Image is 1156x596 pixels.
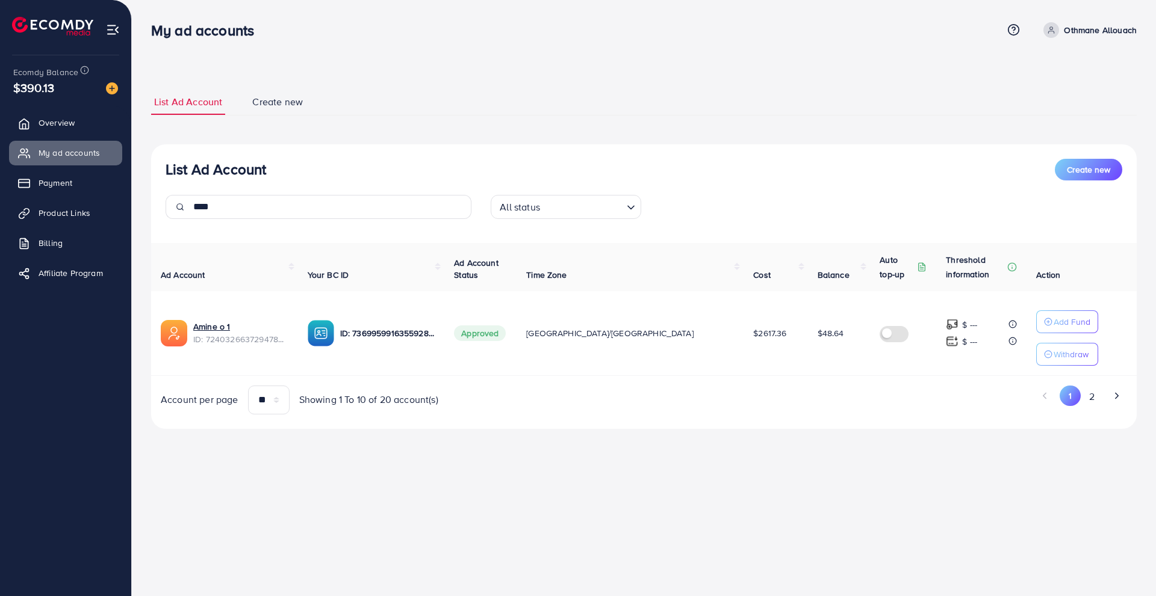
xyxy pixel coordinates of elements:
a: Affiliate Program [9,261,122,285]
h3: My ad accounts [151,22,264,39]
ul: Pagination [654,386,1128,408]
button: Go to page 2 [1081,386,1102,408]
button: Go to page 1 [1060,386,1081,406]
span: Affiliate Program [39,267,103,279]
a: My ad accounts [9,141,122,165]
p: Auto top-up [880,253,915,281]
span: Create new [252,95,303,109]
a: Overview [9,111,122,135]
p: $ --- [962,318,977,332]
span: [GEOGRAPHIC_DATA]/[GEOGRAPHIC_DATA] [526,327,694,339]
div: <span class='underline'>Amine o 1</span></br>7240326637294780417 [193,321,288,345]
span: My ad accounts [39,147,100,159]
a: Payment [9,171,122,195]
a: Othmane Allouach [1039,22,1137,38]
input: Search for option [544,196,622,216]
a: Product Links [9,201,122,225]
img: top-up amount [946,335,959,348]
p: Add Fund [1054,315,1090,329]
span: Ad Account [161,269,205,281]
div: Search for option [491,195,641,219]
p: Othmane Allouach [1064,23,1137,37]
span: All status [497,198,542,216]
img: ic-ba-acc.ded83a64.svg [308,320,334,346]
button: Go to next page [1106,386,1127,406]
span: $48.64 [818,327,844,339]
iframe: Chat [1105,542,1147,587]
span: Action [1036,269,1060,281]
span: Approved [454,325,506,341]
img: image [106,82,118,94]
a: Billing [9,231,122,255]
span: Ecomdy Balance [13,66,78,78]
span: Billing [39,237,63,249]
span: Account per page [161,393,238,407]
button: Withdraw [1036,343,1098,366]
span: Product Links [39,207,90,219]
img: top-up amount [946,318,959,331]
p: ID: 7369959916355928081 [340,326,435,340]
span: $390.13 [13,79,54,96]
span: Time Zone [526,269,567,281]
span: ID: 7240326637294780417 [193,333,288,345]
a: Amine o 1 [193,321,230,333]
p: $ --- [962,334,977,349]
img: menu [106,23,120,37]
img: ic-ads-acc.e4c84228.svg [161,320,187,346]
button: Create new [1055,159,1122,180]
span: Cost [753,269,771,281]
img: logo [12,17,93,35]
span: Create new [1067,164,1110,176]
span: Payment [39,177,72,189]
span: $2617.36 [753,327,786,339]
span: Balance [818,269,850,281]
h3: List Ad Account [166,161,266,178]
button: Add Fund [1036,310,1098,333]
span: Ad Account Status [454,257,499,281]
span: Your BC ID [308,269,349,281]
p: Withdraw [1054,347,1089,361]
span: List Ad Account [154,95,222,109]
p: Threshold information [946,253,1005,281]
span: Overview [39,117,75,129]
span: Showing 1 To 10 of 20 account(s) [299,393,438,407]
